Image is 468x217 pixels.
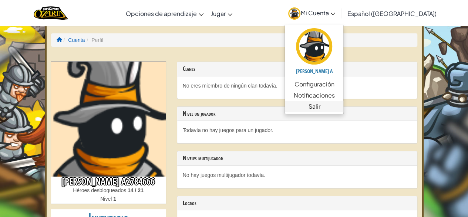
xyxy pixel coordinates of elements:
a: [PERSON_NAME] A [285,27,343,79]
font: Salir [308,102,320,110]
a: Opciones de aprendizaje [122,3,207,23]
font: 14 / 21 [128,187,144,193]
img: avatar [296,28,332,65]
a: Mi Cuenta [284,1,339,25]
font: Clanes [183,65,195,73]
a: Español ([GEOGRAPHIC_DATA]) [343,3,440,23]
font: Niveles multijugador [183,154,223,162]
font: [PERSON_NAME] A2784666 [62,175,155,188]
a: Configuración [285,79,343,90]
font: 1 [113,196,116,202]
img: Hogar [34,6,68,21]
a: Salir [285,101,343,112]
font: Nivel un jugador [183,109,216,118]
font: [PERSON_NAME] A [296,68,333,75]
img: avatar [288,7,300,20]
font: Opciones de aprendizaje [126,10,197,17]
font: Español ([GEOGRAPHIC_DATA]) [347,10,436,17]
a: Logotipo de Ozaria de CodeCombat [34,6,68,21]
font: Nivel [100,196,112,202]
font: Jugar [211,10,226,17]
font: Todavía no hay juegos para un jugador. [183,127,273,133]
font: Héroes desbloqueados [73,187,126,193]
font: No eres miembro de ningún clan todavía. [183,83,277,89]
a: Jugar [207,3,236,23]
font: Configuración [294,80,334,88]
a: Notificaciones [285,90,343,101]
a: Cuenta [68,37,85,43]
font: Perfil [91,37,103,43]
font: No hay juegos multijugador todavía. [183,172,265,178]
font: Notificaciones [294,91,335,99]
font: Mi Cuenta [300,9,329,17]
font: Logros [183,199,196,207]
